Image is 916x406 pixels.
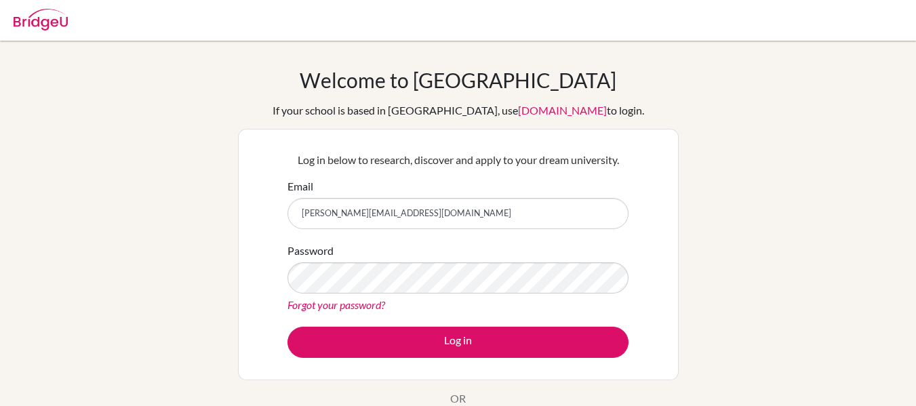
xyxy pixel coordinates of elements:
[287,298,385,311] a: Forgot your password?
[273,102,644,119] div: If your school is based in [GEOGRAPHIC_DATA], use to login.
[300,68,616,92] h1: Welcome to [GEOGRAPHIC_DATA]
[14,9,68,31] img: Bridge-U
[287,178,313,195] label: Email
[287,327,629,358] button: Log in
[287,152,629,168] p: Log in below to research, discover and apply to your dream university.
[518,104,607,117] a: [DOMAIN_NAME]
[287,243,334,259] label: Password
